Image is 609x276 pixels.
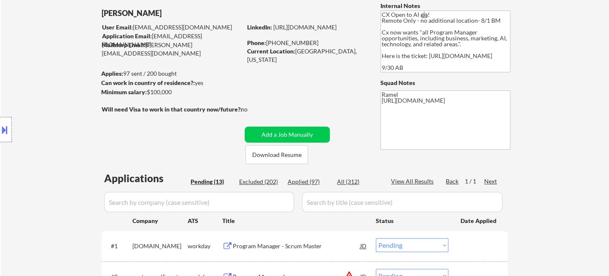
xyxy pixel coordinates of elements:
div: All (312) [337,178,379,186]
div: Title [222,217,368,225]
strong: Phone: [247,39,266,46]
div: Pending (13) [191,178,233,186]
div: View All Results [391,177,436,186]
div: #1 [111,242,126,250]
input: Search by company (case sensitive) [104,192,294,212]
div: [GEOGRAPHIC_DATA], [US_STATE] [247,47,366,64]
div: Date Applied [461,217,498,225]
button: Download Resume [245,145,308,164]
div: 97 sent / 200 bought [101,69,242,78]
div: Status [376,213,448,228]
strong: Will need Visa to work in that country now/future?: [102,106,242,113]
strong: User Email: [102,24,133,31]
strong: LinkedIn: [247,24,272,31]
button: Add a Job Manually [245,127,330,143]
div: ATS [188,217,222,225]
div: yes [101,79,239,87]
div: Internal Notes [380,2,510,10]
div: [PHONE_NUMBER] [247,39,366,47]
div: no [241,105,265,114]
a: [URL][DOMAIN_NAME] [273,24,337,31]
strong: Current Location: [247,48,295,55]
div: Company [132,217,188,225]
strong: Application Email: [102,32,152,40]
div: [EMAIL_ADDRESS][DOMAIN_NAME] [102,32,242,48]
div: 1 / 1 [465,177,484,186]
div: Next [484,177,498,186]
input: Search by title (case sensitive) [302,192,502,212]
div: [DOMAIN_NAME] [132,242,188,250]
div: Excluded (202) [239,178,281,186]
div: workday [188,242,222,250]
div: Program Manager - Scrum Master [233,242,360,250]
div: [PERSON_NAME] [102,8,275,19]
div: Squad Notes [380,79,510,87]
div: Applied (97) [288,178,330,186]
div: $100,000 [101,88,242,96]
div: [EMAIL_ADDRESS][DOMAIN_NAME] [102,23,242,32]
div: JD [359,238,368,253]
div: Back [446,177,459,186]
strong: Mailslurp Email: [102,41,146,48]
div: [PERSON_NAME][EMAIL_ADDRESS][DOMAIN_NAME] [102,41,242,57]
